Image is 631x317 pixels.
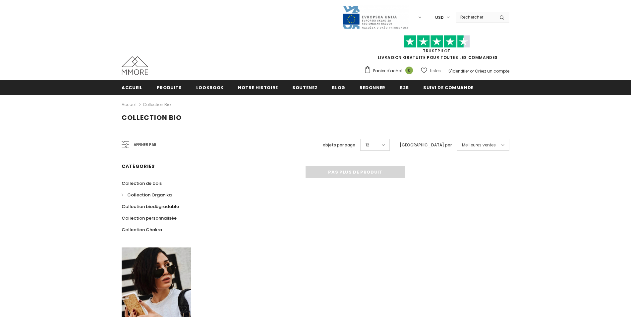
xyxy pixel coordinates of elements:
a: soutenez [292,80,317,95]
span: 0 [405,67,413,74]
a: Accueil [122,101,137,109]
a: Suivi de commande [423,80,474,95]
a: Javni Razpis [342,14,409,20]
a: Accueil [122,80,143,95]
a: Panier d'achat 0 [364,66,416,76]
a: Produits [157,80,182,95]
span: Notre histoire [238,84,278,91]
span: or [470,68,474,74]
a: Collection Chakra [122,224,162,236]
span: Collection biodégradable [122,203,179,210]
span: Collection Bio [122,113,182,122]
span: USD [435,14,444,21]
span: Panier d'achat [373,68,403,74]
span: Collection de bois [122,180,162,186]
span: Affiner par [134,141,156,148]
a: Collection biodégradable [122,201,179,212]
img: Faites confiance aux étoiles pilotes [404,35,470,48]
a: Lookbook [196,80,224,95]
a: Collection personnalisée [122,212,177,224]
a: TrustPilot [423,48,450,54]
a: S'identifier [448,68,469,74]
img: Javni Razpis [342,5,409,29]
span: Collection Chakra [122,227,162,233]
img: Cas MMORE [122,56,148,75]
span: Accueil [122,84,143,91]
span: 12 [366,142,369,148]
span: Collection personnalisée [122,215,177,221]
span: Catégories [122,163,155,170]
span: Suivi de commande [423,84,474,91]
span: LIVRAISON GRATUITE POUR TOUTES LES COMMANDES [364,38,509,60]
a: Collection de bois [122,178,162,189]
input: Search Site [456,12,494,22]
span: Redonner [360,84,385,91]
span: Collection Organika [127,192,172,198]
span: Listes [430,68,441,74]
span: Blog [332,84,345,91]
a: Listes [421,65,441,77]
span: Lookbook [196,84,224,91]
label: [GEOGRAPHIC_DATA] par [400,142,452,148]
a: Notre histoire [238,80,278,95]
a: Collection Bio [143,102,171,107]
span: Produits [157,84,182,91]
a: Redonner [360,80,385,95]
span: Meilleures ventes [462,142,496,148]
span: soutenez [292,84,317,91]
span: B2B [400,84,409,91]
a: B2B [400,80,409,95]
a: Collection Organika [122,189,172,201]
label: objets par page [323,142,355,148]
a: Créez un compte [475,68,509,74]
a: Blog [332,80,345,95]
